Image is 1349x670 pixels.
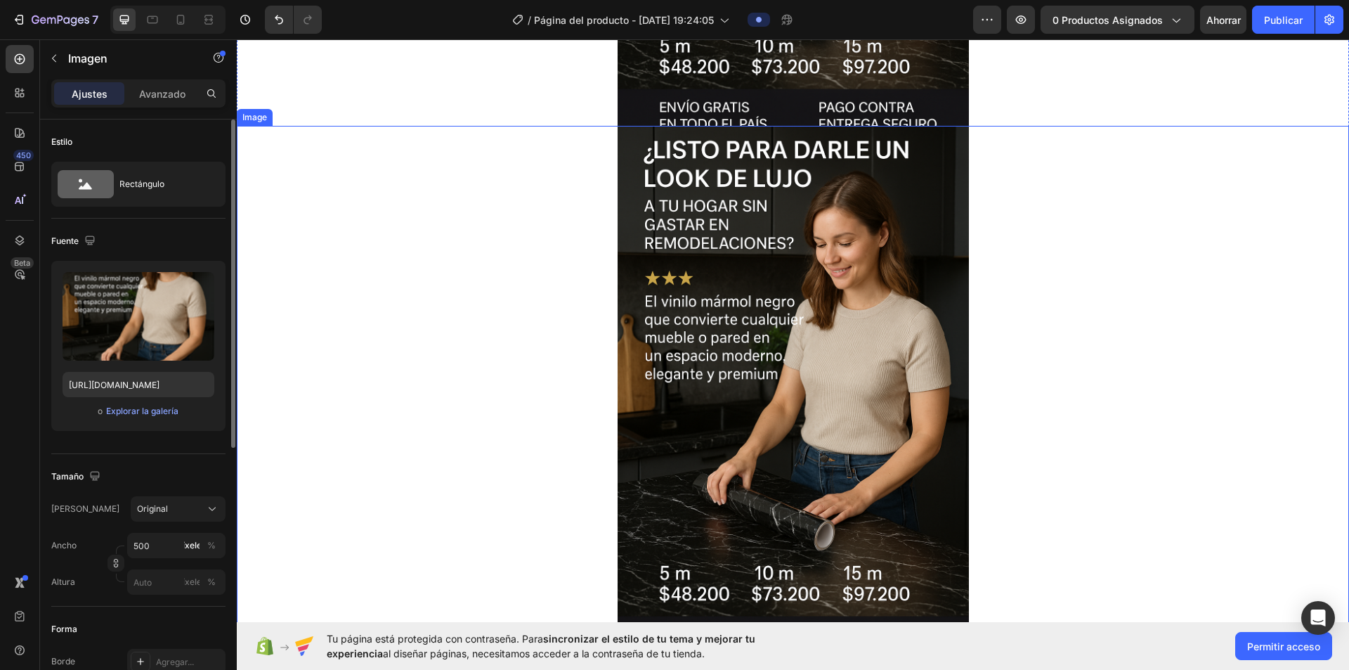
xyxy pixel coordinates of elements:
font: Forma [51,624,77,634]
font: 0 productos asignados [1053,14,1163,26]
font: Explorar la galería [106,406,178,416]
font: % [207,540,216,550]
button: Ahorrar [1200,6,1246,34]
button: % [183,574,200,591]
input: píxeles% [127,533,226,558]
font: 7 [92,13,98,27]
button: Explorar la galería [105,404,179,418]
font: o [98,406,103,416]
font: Fuente [51,236,79,246]
font: Rectángulo [119,179,164,189]
font: Tamaño [51,471,84,482]
font: / [528,14,531,26]
font: Ahorrar [1206,14,1241,26]
div: Image [3,72,33,84]
img: gempages_586143021314081475-df98b7a7-8ddf-4460-a017-cd6cf9b86c15.png [381,86,732,614]
button: píxeles [203,537,220,554]
font: Altura [51,576,75,587]
font: Tu página está protegida con contraseña. Para [327,633,543,645]
font: Beta [14,258,30,268]
font: Imagen [68,51,107,65]
div: Abrir Intercom Messenger [1301,601,1335,635]
font: píxeles [178,576,206,587]
button: % [183,537,200,554]
font: Avanzado [139,88,185,100]
button: Publicar [1252,6,1315,34]
div: Deshacer/Rehacer [265,6,322,34]
font: % [207,576,216,587]
iframe: Área de diseño [237,39,1349,622]
button: Permitir acceso [1235,632,1332,660]
font: Página del producto - [DATE] 19:24:05 [534,14,714,26]
font: Ancho [51,540,77,550]
font: Ajustes [72,88,107,100]
font: Borde [51,656,75,666]
button: píxeles [203,574,220,591]
font: al diseñar páginas, necesitamos acceder a la contraseña de tu tienda. [383,648,705,659]
font: Agregar... [156,657,194,667]
input: https://ejemplo.com/imagen.jpg [63,372,214,397]
font: Estilo [51,136,72,147]
font: Permitir acceso [1247,640,1320,652]
font: Publicar [1264,14,1303,26]
button: 0 productos asignados [1041,6,1194,34]
input: píxeles% [127,569,226,595]
button: Original [131,496,226,522]
font: 450 [16,150,31,160]
font: Original [137,503,168,514]
font: [PERSON_NAME] [51,503,119,514]
font: píxeles [178,540,206,550]
img: imagen de vista previa [63,272,214,361]
p: Imagen [68,50,188,67]
button: 7 [6,6,105,34]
